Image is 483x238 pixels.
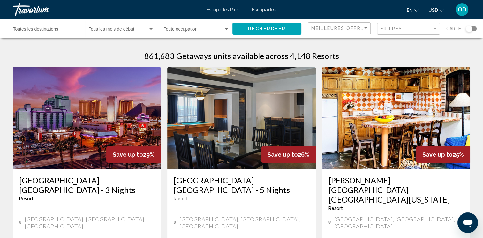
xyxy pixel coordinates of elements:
[19,175,155,195] a: [GEOGRAPHIC_DATA] [GEOGRAPHIC_DATA] - 3 Nights
[311,26,369,31] mat-select: Trier par
[428,8,438,13] span: USD
[13,3,200,16] a: Travorium
[261,146,316,163] div: 26%
[428,5,444,15] button: Changer de devise
[457,212,478,233] iframe: Bouton de lancement de la fenêtre de messagerie
[113,151,143,158] span: Save up to
[322,67,470,169] img: C679I01X.jpg
[454,3,470,16] button: Menu utilisateur
[252,7,276,12] a: Escapades
[377,22,440,35] button: Filtre
[106,146,161,163] div: 29%
[248,26,286,32] span: Rechercher
[334,216,464,230] span: [GEOGRAPHIC_DATA], [GEOGRAPHIC_DATA], [GEOGRAPHIC_DATA]
[268,151,298,158] span: Save up to
[446,24,461,33] span: Carte
[381,26,402,31] span: Filtres
[232,23,301,34] button: Rechercher
[407,8,413,13] span: en
[207,7,239,12] a: Escapades Plus
[174,175,309,195] a: [GEOGRAPHIC_DATA] [GEOGRAPHIC_DATA] - 5 Nights
[458,6,466,13] span: OD
[416,146,470,163] div: 25%
[13,67,161,169] img: RM79E01X.jpg
[25,216,155,230] span: [GEOGRAPHIC_DATA], [GEOGRAPHIC_DATA], [GEOGRAPHIC_DATA]
[167,67,315,169] img: RM79I01X.jpg
[328,206,343,211] span: Resort
[174,196,188,201] span: Resort
[144,51,339,61] h1: 861,683 Getaways units available across 4,148 Resorts
[179,216,309,230] span: [GEOGRAPHIC_DATA], [GEOGRAPHIC_DATA], [GEOGRAPHIC_DATA]
[422,151,453,158] span: Save up to
[311,26,367,31] span: Meilleures offres
[19,196,34,201] span: Resort
[328,175,464,204] a: [PERSON_NAME][GEOGRAPHIC_DATA] [GEOGRAPHIC_DATA][US_STATE]
[407,5,419,15] button: Changer la langue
